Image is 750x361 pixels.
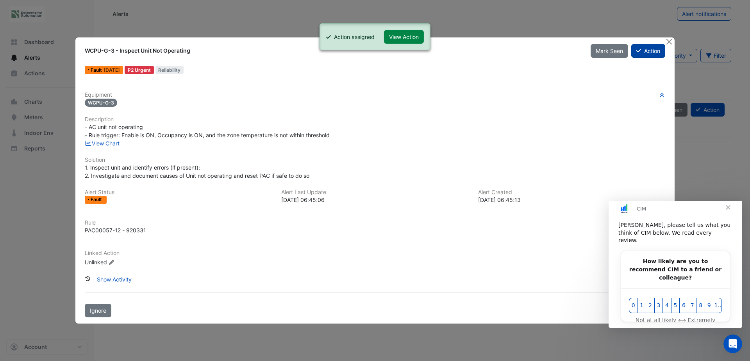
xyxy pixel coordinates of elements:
[155,66,184,74] span: Reliability
[21,57,113,80] b: How likely are you to recommend CIM to a friend or colleague?
[38,100,45,108] span: 2
[87,97,96,112] button: 8
[71,97,79,112] button: 6
[97,100,104,108] span: 9
[631,44,665,58] button: Action
[30,100,37,108] span: 1
[85,157,665,163] h6: Solution
[91,68,104,73] span: Fault
[104,97,113,112] button: 10
[20,115,113,131] div: Not at all likely ⟷ Extremely likely
[85,304,111,317] button: Ignore
[89,100,95,108] span: 8
[54,97,62,112] button: 4
[723,334,742,353] iframe: Intercom live chat
[47,100,54,108] span: 3
[90,307,106,314] span: Ignore
[85,99,117,107] span: WCPU-G-3
[72,100,79,108] span: 6
[85,258,179,266] div: Unlinked
[29,97,37,112] button: 1
[85,47,581,55] div: WCPU-G-3 - Inspect Unit Not Operating
[281,196,468,204] div: [DATE] 06:45:06
[85,140,120,147] a: View Chart
[609,201,742,328] iframe: Intercom live chat message
[384,30,424,44] button: View Action
[478,196,665,204] div: [DATE] 06:45:13
[85,219,665,226] h6: Rule
[596,48,623,54] span: Mark Seen
[21,100,28,108] span: 0
[109,259,114,265] fa-icon: Edit Linked Action
[334,33,375,41] div: Action assigned
[37,97,46,112] button: 2
[281,189,468,196] h6: Alert Last Update
[104,67,120,73] span: Mon 11-Aug-2025 06:45 +10
[125,66,154,74] div: P2 Urgent
[64,100,70,108] span: 5
[85,124,330,138] span: - AC unit not operating - Rule trigger: Enable is ON, Occupancy is ON, and the zone temperature i...
[85,250,665,257] h6: Linked Action
[591,44,628,58] button: Mark Seen
[85,164,309,179] span: 1. Inspect unit and identify errors (if present); 2. Investigate and document causes of Unit not ...
[85,226,146,234] div: PAC00057-12 - 920331
[55,100,62,108] span: 4
[62,97,71,112] button: 5
[96,97,105,112] button: 9
[91,197,104,202] span: Fault
[478,189,665,196] h6: Alert Created
[85,116,665,123] h6: Description
[80,100,87,108] span: 7
[46,97,54,112] button: 3
[665,37,673,46] button: Close
[10,20,124,43] div: [PERSON_NAME], please tell us what you think of CIM below. We read every review.
[85,92,665,98] h6: Equipment
[20,97,29,112] button: 0
[79,97,88,112] button: 7
[85,189,272,196] h6: Alert Status
[105,100,112,108] span: 10
[92,273,137,286] button: Show Activity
